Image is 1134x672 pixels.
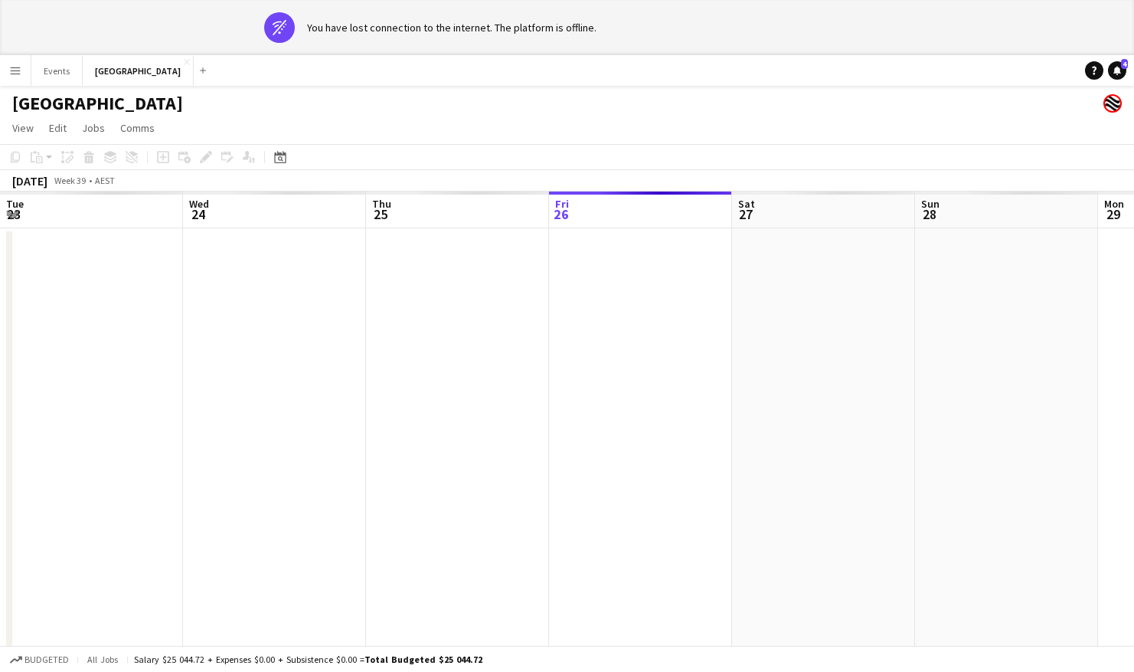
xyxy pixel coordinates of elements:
[6,118,40,138] a: View
[1108,61,1126,80] a: 4
[189,197,209,211] span: Wed
[1104,197,1124,211] span: Mon
[553,205,569,223] span: 26
[370,205,391,223] span: 25
[6,197,24,211] span: Tue
[31,56,83,86] button: Events
[8,651,71,668] button: Budgeted
[76,118,111,138] a: Jobs
[555,197,569,211] span: Fri
[187,205,209,223] span: 24
[1121,59,1128,69] span: 4
[83,56,194,86] button: [GEOGRAPHIC_DATA]
[82,121,105,135] span: Jobs
[43,118,73,138] a: Edit
[120,121,155,135] span: Comms
[4,205,24,223] span: 23
[51,175,89,186] span: Week 39
[25,654,69,665] span: Budgeted
[114,118,161,138] a: Comms
[364,654,482,665] span: Total Budgeted $25 044.72
[738,197,755,211] span: Sat
[12,92,183,115] h1: [GEOGRAPHIC_DATA]
[1103,94,1122,113] app-user-avatar: Event Merch
[12,173,47,188] div: [DATE]
[1102,205,1124,223] span: 29
[12,121,34,135] span: View
[49,121,67,135] span: Edit
[84,654,121,665] span: All jobs
[134,654,482,665] div: Salary $25 044.72 + Expenses $0.00 + Subsistence $0.00 =
[921,197,940,211] span: Sun
[736,205,755,223] span: 27
[307,21,596,34] div: You have lost connection to the internet. The platform is offline.
[919,205,940,223] span: 28
[372,197,391,211] span: Thu
[95,175,115,186] div: AEST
